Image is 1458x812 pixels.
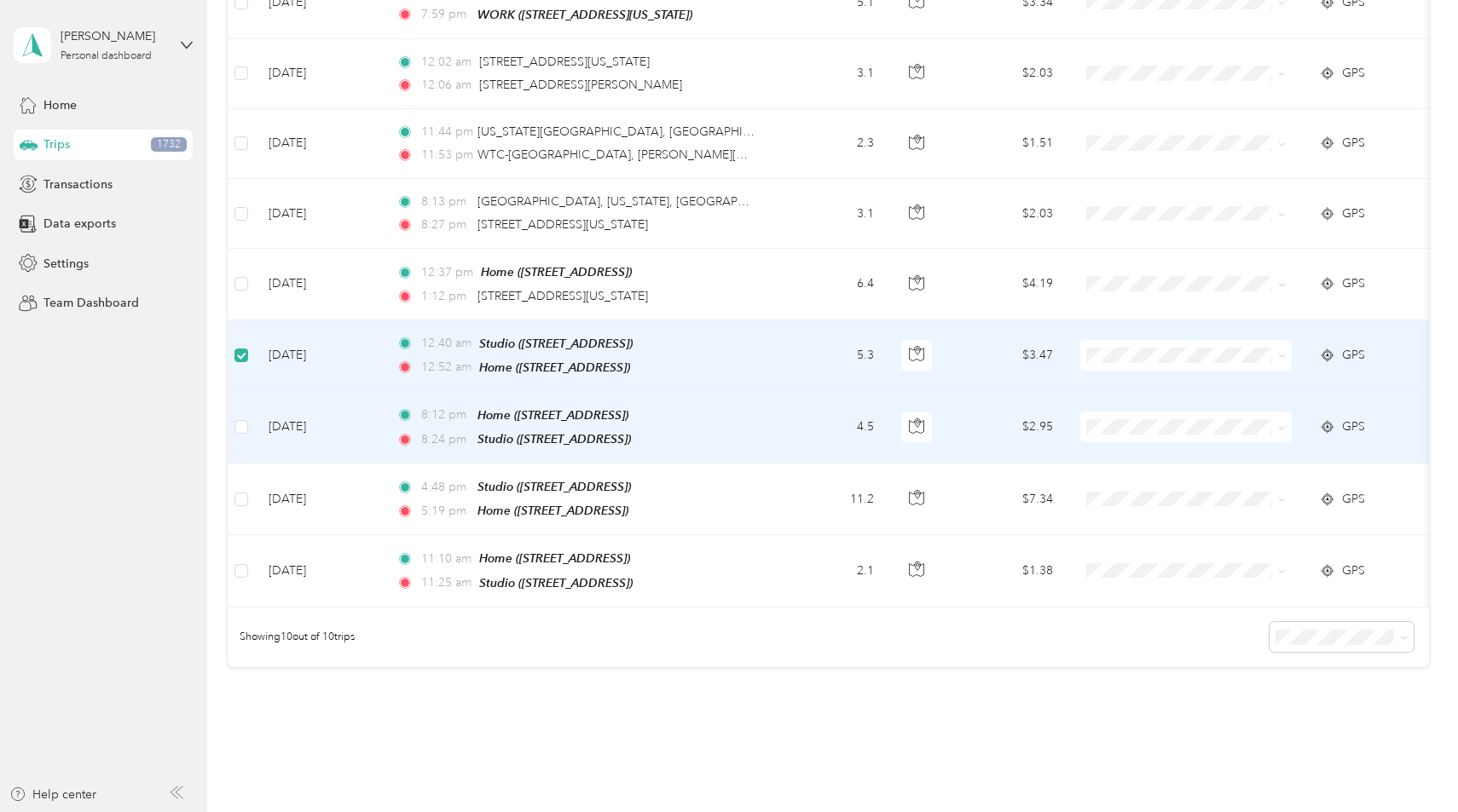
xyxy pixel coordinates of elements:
span: Home ([STREET_ADDRESS]) [477,504,628,517]
span: [STREET_ADDRESS][US_STATE] [477,217,648,232]
span: WORK ([STREET_ADDRESS][US_STATE]) [477,8,692,21]
span: 12:40 am [421,334,472,353]
span: 11:25 am [421,573,472,592]
span: 12:02 am [421,53,472,72]
span: GPS [1342,418,1365,436]
span: Settings [43,255,89,273]
span: Studio ([STREET_ADDRESS]) [477,432,631,446]
span: Studio ([STREET_ADDRESS]) [477,480,631,493]
td: [DATE] [255,320,383,392]
span: 8:13 pm [421,193,470,211]
td: [DATE] [255,464,383,535]
span: 5:19 pm [421,502,470,521]
span: 4:48 pm [421,478,470,497]
td: [DATE] [255,179,383,249]
span: 11:53 pm [421,146,470,164]
span: [STREET_ADDRESS][US_STATE] [477,289,648,303]
span: Home [43,96,77,114]
span: [STREET_ADDRESS][US_STATE] [479,55,650,69]
td: 2.1 [775,535,888,607]
td: [DATE] [255,39,383,109]
td: $1.38 [947,535,1067,607]
div: [PERSON_NAME] [61,27,167,45]
span: [GEOGRAPHIC_DATA], [US_STATE], [GEOGRAPHIC_DATA] [477,194,799,209]
span: Trips [43,135,70,153]
span: 7:59 pm [421,5,470,24]
span: 11:10 am [421,550,472,568]
span: Data exports [43,215,116,233]
span: 8:27 pm [421,216,470,234]
span: 8:12 pm [421,406,470,424]
span: 12:37 pm [421,263,473,282]
span: Home ([STREET_ADDRESS]) [481,265,632,279]
td: [DATE] [255,249,383,320]
td: [DATE] [255,535,383,607]
span: 12:52 am [421,358,472,377]
td: $7.34 [947,464,1067,535]
span: Team Dashboard [43,294,139,312]
span: 1:12 pm [421,287,470,306]
td: [DATE] [255,109,383,179]
span: [US_STATE][GEOGRAPHIC_DATA], [GEOGRAPHIC_DATA], [GEOGRAPHIC_DATA], [US_STATE], [US_STATE][GEOGRAP... [477,124,1422,139]
span: GPS [1342,346,1365,365]
span: Home ([STREET_ADDRESS]) [479,360,630,374]
span: Home ([STREET_ADDRESS]) [477,408,628,422]
span: Transactions [43,176,113,193]
span: 11:44 pm [421,123,470,141]
span: GPS [1342,64,1365,83]
span: GPS [1342,490,1365,509]
span: 1732 [151,137,187,153]
span: Studio ([STREET_ADDRESS]) [479,337,633,350]
td: $3.47 [947,320,1067,392]
td: $2.03 [947,179,1067,249]
td: [DATE] [255,392,383,464]
iframe: Everlance-gr Chat Button Frame [1363,717,1458,812]
td: $2.95 [947,392,1067,464]
div: Personal dashboard [61,51,152,61]
td: 4.5 [775,392,888,464]
td: 5.3 [775,320,888,392]
span: 8:24 pm [421,430,470,449]
span: Home ([STREET_ADDRESS]) [479,551,630,565]
td: $1.51 [947,109,1067,179]
td: 11.2 [775,464,888,535]
span: GPS [1342,134,1365,153]
span: GPS [1342,561,1365,580]
button: Help center [9,786,96,803]
span: GPS [1342,274,1365,293]
td: 2.3 [775,109,888,179]
span: Showing 10 out of 10 trips [228,630,355,645]
span: Studio ([STREET_ADDRESS]) [479,576,633,590]
td: 3.1 [775,39,888,109]
span: GPS [1342,204,1365,223]
td: 3.1 [775,179,888,249]
span: 12:06 am [421,76,472,95]
span: [STREET_ADDRESS][PERSON_NAME] [479,78,682,92]
td: $4.19 [947,249,1067,320]
td: $2.03 [947,39,1067,109]
td: 6.4 [775,249,888,320]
